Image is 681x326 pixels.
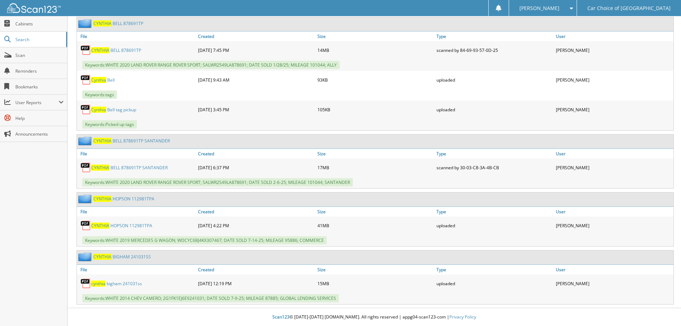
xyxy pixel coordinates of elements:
div: [DATE] 4:22 PM [196,218,316,233]
div: 93KB [316,73,435,87]
span: Search [15,37,63,43]
div: [DATE] 7:45 PM [196,43,316,57]
div: 15MB [316,276,435,291]
a: Created [196,149,316,159]
img: PDF.png [80,162,91,173]
div: [DATE] 6:37 PM [196,160,316,175]
span: User Reports [15,99,59,106]
img: PDF.png [80,278,91,289]
span: Keywords: t a g s [82,91,117,99]
span: Keywords: W H I T E 2 0 1 4 C H E V C A M E R O ; 2 G 1 F K 1 E J 6 E 9 2 4 1 0 3 1 ; D A T E S O... [82,294,339,302]
div: 14MB [316,43,435,57]
span: C Y N T H I A [93,20,112,26]
a: CYNTHIA BELL 878691TP [91,47,141,53]
span: Scan [15,52,64,58]
div: [PERSON_NAME] [554,218,673,233]
a: Created [196,265,316,274]
img: scan123-logo-white.svg [7,3,61,13]
span: Help [15,115,64,121]
img: folder2.png [78,19,93,28]
a: User [554,265,673,274]
span: Bookmarks [15,84,64,90]
div: uploaded [435,73,554,87]
img: PDF.png [80,220,91,231]
span: C Y N T H I A [91,223,109,229]
a: Size [316,207,435,216]
a: Size [316,265,435,274]
a: Cynthia Bell tag pickup [91,107,136,113]
a: Type [435,31,554,41]
span: C y n t h i a [91,107,106,113]
a: CYNTHIA BELL 878691TP SANTANDER [91,165,168,171]
a: File [77,149,196,159]
a: CYNTHIA HOPSON 112981TPA [91,223,152,229]
span: Keywords: W H I T E 2 0 1 9 M E R C E D E S G W A G O N ; W D C Y C 6 B J 4 K X 3 0 7 4 6 7 ; D A... [82,236,327,244]
span: C Y N T H I A [91,47,109,53]
a: Size [316,31,435,41]
a: CYNTHIA BELL 878691TP SANTANDER [93,138,170,144]
div: [PERSON_NAME] [554,73,673,87]
div: uploaded [435,102,554,117]
div: [PERSON_NAME] [554,276,673,291]
div: 105KB [316,102,435,117]
span: Car Choice of [GEOGRAPHIC_DATA] [587,6,671,10]
div: [DATE] 12:19 PM [196,276,316,291]
span: Cabinets [15,21,64,27]
span: C Y N T H I A [91,165,109,171]
iframe: Chat Widget [645,292,681,326]
span: C Y N T H I A [93,138,112,144]
a: cynthia bigham 241031ss [91,281,142,287]
div: [PERSON_NAME] [554,160,673,175]
div: uploaded [435,218,554,233]
a: Privacy Policy [449,314,476,320]
a: CYNTHIA HOPSON 112981TPA [93,196,154,202]
img: PDF.png [80,104,91,115]
div: scanned by 30-03-C8-3A-4B-CB [435,160,554,175]
span: C y n t h i a [91,77,106,83]
div: scanned by 84-69-93-57-0D-25 [435,43,554,57]
a: File [77,207,196,216]
span: Keywords: P i c k e d u p t a g s [82,120,137,128]
a: User [554,207,673,216]
a: File [77,265,196,274]
a: Created [196,31,316,41]
a: Cynthia Bell [91,77,115,83]
div: 41MB [316,218,435,233]
div: 17MB [316,160,435,175]
a: CYNTHIA BIGHAM 241031SS [93,254,151,260]
div: [DATE] 3:45 PM [196,102,316,117]
span: C Y N T H I A [93,196,112,202]
span: C Y N T H I A [93,254,112,260]
span: Keywords: W H I T E 2 0 2 0 L A N D R O V E R R A N G E R O V E R S P O R T ; S A L W R 2 S 4 9 L... [82,178,353,186]
img: PDF.png [80,74,91,85]
a: Created [196,207,316,216]
span: c y n t h i a [91,281,105,287]
span: Keywords: W H I T E 2 0 2 0 L A N D R O V E R R A N G E R O V E R S P O R T ; S A L W R 2 5 4 9 L... [82,61,340,69]
div: [DATE] 9:43 AM [196,73,316,87]
img: folder2.png [78,252,93,261]
img: folder2.png [78,136,93,145]
div: [PERSON_NAME] [554,102,673,117]
a: Type [435,149,554,159]
span: [PERSON_NAME] [519,6,559,10]
a: Type [435,207,554,216]
span: Scan123 [272,314,290,320]
a: User [554,31,673,41]
a: File [77,31,196,41]
span: Announcements [15,131,64,137]
div: © [DATE]-[DATE] [DOMAIN_NAME]. All rights reserved | appg04-scan123-com | [68,308,681,326]
div: [PERSON_NAME] [554,43,673,57]
img: folder2.png [78,194,93,203]
a: Type [435,265,554,274]
a: CYNTHIA BELL 878691TP [93,20,143,26]
img: PDF.png [80,45,91,55]
div: uploaded [435,276,554,291]
span: Reminders [15,68,64,74]
a: User [554,149,673,159]
a: Size [316,149,435,159]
